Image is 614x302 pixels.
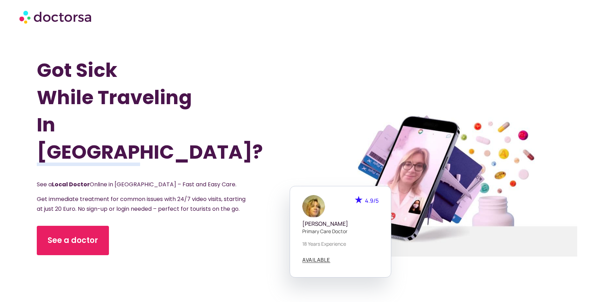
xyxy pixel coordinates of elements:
[302,228,379,235] p: Primary care doctor
[37,57,267,166] h1: Got Sick While Traveling In [GEOGRAPHIC_DATA]?
[302,221,379,227] h5: [PERSON_NAME]
[37,226,109,255] a: See a doctor
[37,195,246,213] span: Get immediate treatment for common issues with 24/7 video visits, starting at just 20 Euro. No si...
[365,197,379,204] span: 4.9/5
[52,180,90,188] strong: Local Doctor
[37,180,236,188] span: See a Online in [GEOGRAPHIC_DATA] – Fast and Easy Care.
[302,257,330,263] a: AVAILABLE
[302,240,379,247] p: 18 years experience
[48,235,98,246] span: See a doctor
